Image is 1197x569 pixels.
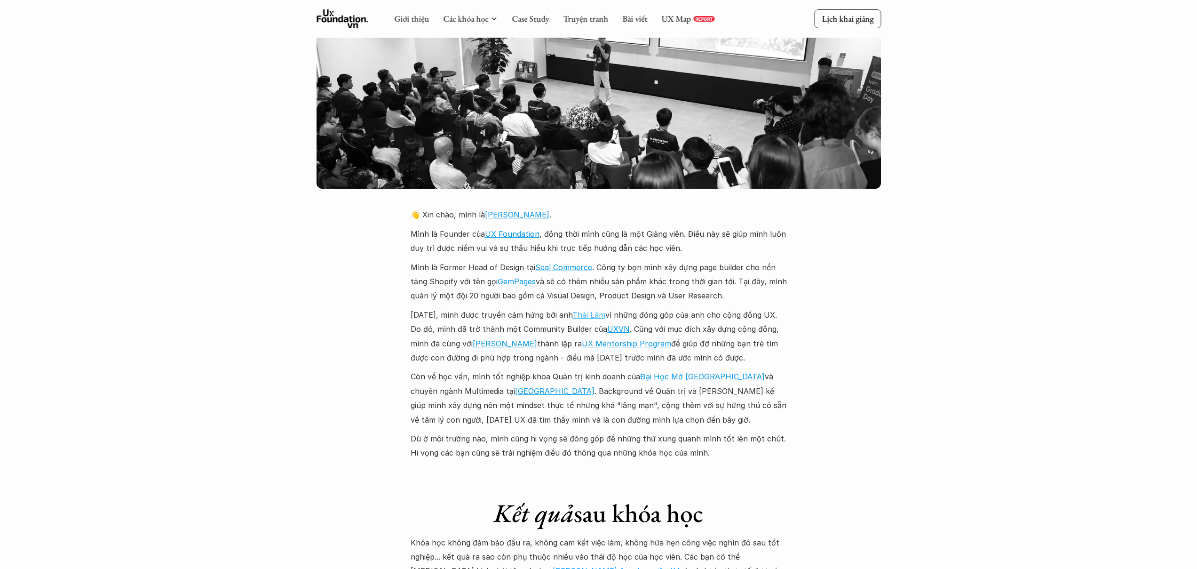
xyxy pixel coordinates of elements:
[535,263,592,272] a: Seal Commerce
[822,13,873,24] p: Lịch khai giảng
[572,310,605,320] a: Thái Lâm
[411,260,787,303] p: Mình là Former Head of Design tại . Công ty bọn mình xây dựng page builder cho nền tảng Shopify v...
[515,386,595,396] a: [GEOGRAPHIC_DATA]
[443,13,488,24] a: Các khóa học
[607,324,630,334] a: UXVN
[411,227,787,256] p: Mình là Founder của , đồng thời mình cũng là một Giảng viên. Điều này sẽ giúp mình luôn duy trì đ...
[411,369,787,427] p: Còn về học vấn, mình tốt nghiệp khoa Quản trị kinh doanh của và chuyên ngành Multimedia tại . Bac...
[411,498,787,529] h1: sau khóa học
[622,13,647,24] a: Bài viết
[485,210,549,219] a: [PERSON_NAME]
[695,16,713,22] p: REPORT
[494,497,574,529] em: Kết quả
[582,339,671,348] a: UX Mentorship Program
[498,277,536,286] a: GemPages
[661,13,691,24] a: UX Map
[693,16,714,22] a: REPORT
[411,432,787,460] p: Dù ở môi trường nào, mình cũng hi vọng sẽ đóng góp để những thứ xung quanh mình tốt lên một chút....
[411,308,787,365] p: [DATE], mình được truyền cảm hứng bởi anh vì những đóng góp của anh cho cộng đồng UX. Do đó, mình...
[563,13,608,24] a: Truyện tranh
[473,339,537,348] a: [PERSON_NAME]
[814,9,881,28] a: Lịch khai giảng
[411,208,787,222] p: 👋 Xin chào, mình là .
[512,13,549,24] a: Case Study
[394,13,429,24] a: Giới thiệu
[485,229,539,239] a: UX Foundation
[640,372,765,381] a: Đại Học Mở [GEOGRAPHIC_DATA]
